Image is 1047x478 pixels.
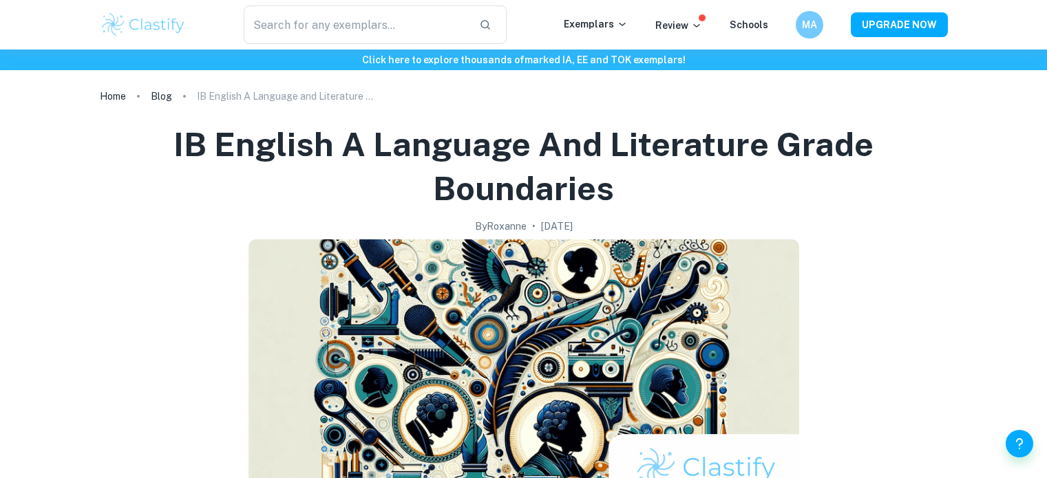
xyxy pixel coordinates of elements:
a: Blog [151,87,172,106]
p: • [532,219,536,234]
h1: IB English A Language and Literature Grade Boundaries [116,122,931,210]
h6: MA [801,17,817,32]
h2: [DATE] [541,219,573,234]
a: Schools [730,19,768,30]
p: IB English A Language and Literature Grade Boundaries [197,89,376,104]
a: Home [100,87,126,106]
button: Help and Feedback [1006,430,1033,457]
h2: By Roxanne [475,219,527,234]
p: Exemplars [564,17,628,32]
img: Clastify logo [100,11,187,39]
input: Search for any exemplars... [244,6,469,44]
p: Review [655,18,702,33]
button: MA [796,11,823,39]
button: UPGRADE NOW [851,12,948,37]
h6: Click here to explore thousands of marked IA, EE and TOK exemplars ! [3,52,1044,67]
